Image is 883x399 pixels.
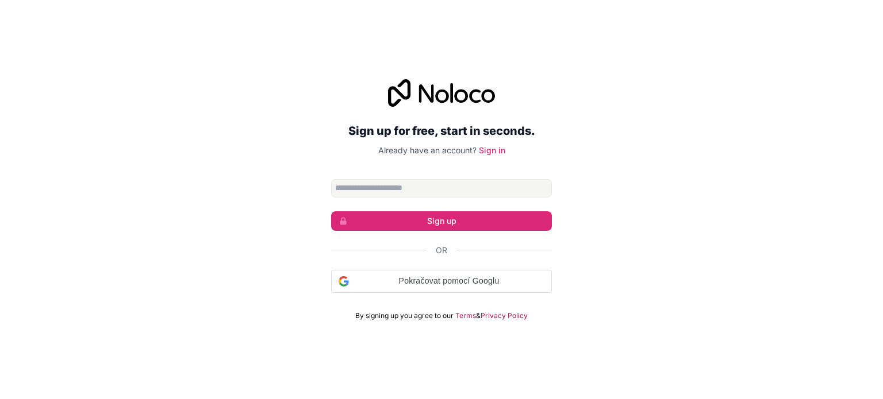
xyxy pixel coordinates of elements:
[331,179,552,197] input: Email address
[331,121,552,141] h2: Sign up for free, start in seconds.
[378,145,477,155] span: Already have an account?
[479,145,505,155] a: Sign in
[481,311,528,320] a: Privacy Policy
[476,311,481,320] span: &
[355,311,454,320] span: By signing up you agree to our
[354,275,544,287] span: Pokračovat pomocí Googlu
[331,270,552,293] div: Pokračovat pomocí Googlu
[331,211,552,231] button: Sign up
[455,311,476,320] a: Terms
[436,245,447,256] span: Or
